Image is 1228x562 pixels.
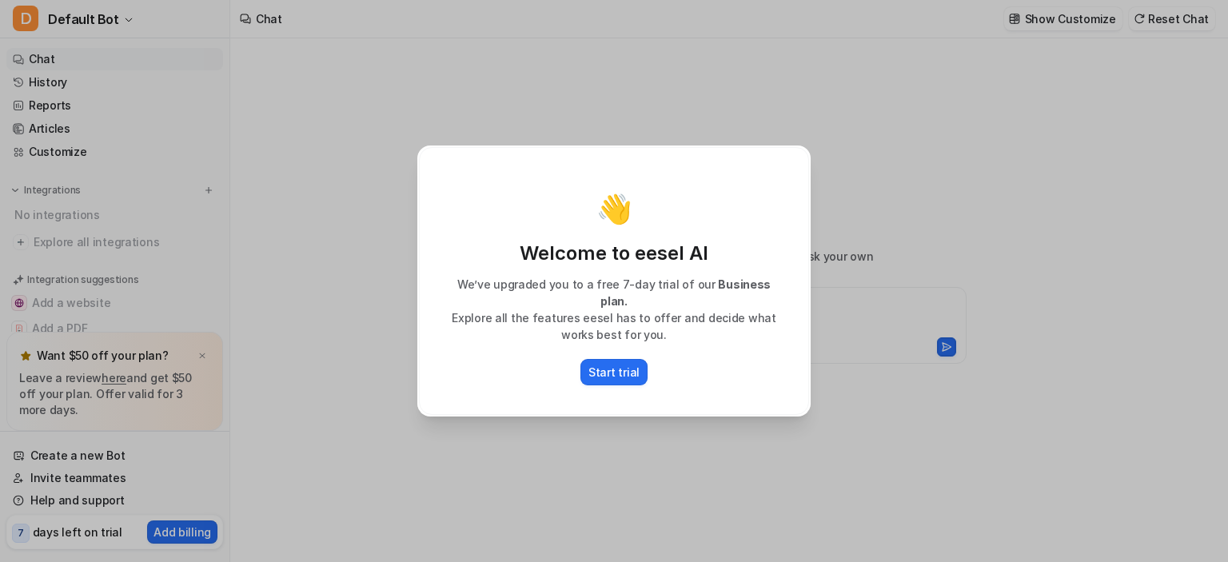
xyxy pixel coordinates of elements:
p: Welcome to eesel AI [436,241,792,266]
p: Explore all the features eesel has to offer and decide what works best for you. [436,309,792,343]
p: We’ve upgraded you to a free 7-day trial of our [436,276,792,309]
p: Start trial [588,364,640,381]
button: Start trial [580,359,648,385]
p: 👋 [596,193,632,225]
